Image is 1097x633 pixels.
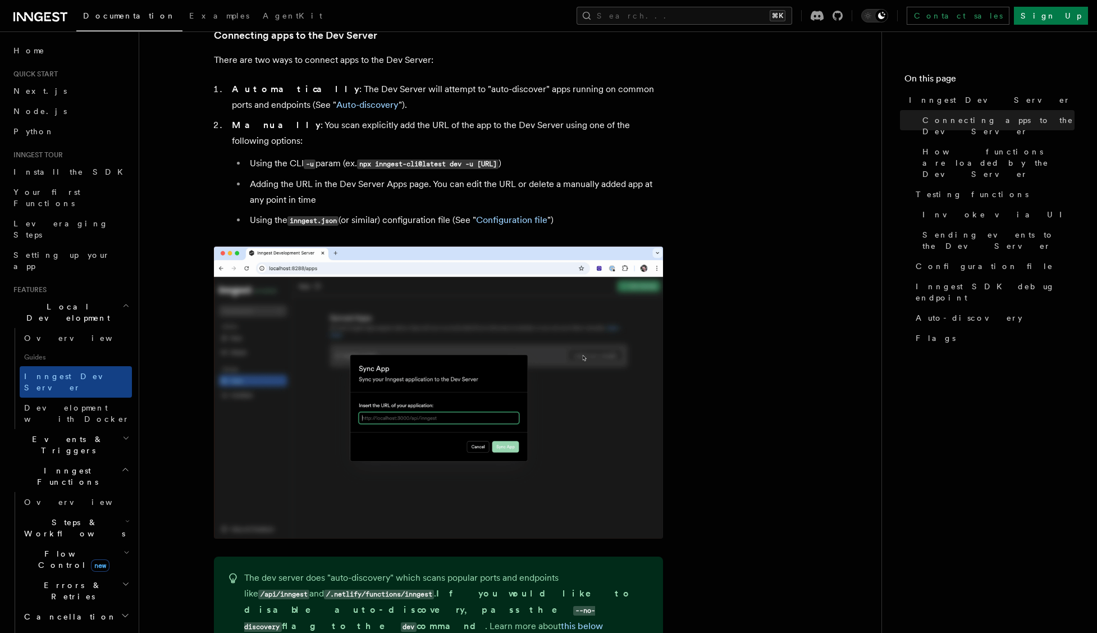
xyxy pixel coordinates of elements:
[9,182,132,213] a: Your first Functions
[13,188,80,208] span: Your first Functions
[770,10,785,21] kbd: ⌘K
[907,7,1009,25] a: Contact sales
[918,142,1075,184] a: How functions are loaded by the Dev Server
[904,72,1075,90] h4: On this page
[13,251,110,271] span: Setting up your app
[911,276,1075,308] a: Inngest SDK debug endpoint
[401,622,417,632] code: dev
[20,548,124,571] span: Flow Control
[9,429,132,461] button: Events & Triggers
[24,334,140,343] span: Overview
[13,86,67,95] span: Next.js
[916,312,1022,324] span: Auto-discovery
[228,81,663,113] li: : The Dev Server will attempt to "auto-discover" apps running on common ports and endpoints (See ...
[24,372,120,392] span: Inngest Dev Server
[9,245,132,276] a: Setting up your app
[916,281,1075,303] span: Inngest SDK debug endpoint
[9,213,132,245] a: Leveraging Steps
[918,110,1075,142] a: Connecting apps to the Dev Server
[9,328,132,429] div: Local Development
[9,301,122,324] span: Local Development
[83,11,176,20] span: Documentation
[20,611,117,622] span: Cancellation
[20,328,132,348] a: Overview
[861,9,888,22] button: Toggle dark mode
[9,465,121,488] span: Inngest Functions
[20,607,132,627] button: Cancellation
[922,115,1075,137] span: Connecting apps to the Dev Server
[9,297,132,328] button: Local Development
[922,209,1072,220] span: Invoke via UI
[324,590,434,599] code: /.netlify/functions/inngest
[9,162,132,182] a: Install the SDK
[1014,7,1088,25] a: Sign Up
[214,52,663,68] p: There are two ways to connect apps to the Dev Server:
[13,219,108,239] span: Leveraging Steps
[561,621,603,631] a: this below
[20,517,125,539] span: Steps & Workflows
[20,492,132,512] a: Overview
[20,366,132,398] a: Inngest Dev Server
[13,45,45,56] span: Home
[916,333,956,344] span: Flags
[232,120,321,130] strong: Manually
[336,99,399,110] a: Auto-discovery
[577,7,792,25] button: Search...⌘K
[214,28,377,43] a: Connecting apps to the Dev Server
[189,11,249,20] span: Examples
[9,121,132,142] a: Python
[304,160,316,169] code: -u
[9,285,47,294] span: Features
[287,216,339,226] code: inngest.json
[214,247,663,539] img: Dev Server demo manually syncing an app
[244,588,632,631] strong: If you would like to disable auto-discovery, pass the flag to the command
[182,3,256,30] a: Examples
[13,167,130,176] span: Install the SDK
[9,434,122,456] span: Events & Triggers
[916,189,1029,200] span: Testing functions
[916,261,1053,272] span: Configuration file
[911,256,1075,276] a: Configuration file
[922,229,1075,252] span: Sending events to the Dev Server
[24,498,140,507] span: Overview
[918,204,1075,225] a: Invoke via UI
[20,580,122,602] span: Errors & Retries
[20,544,132,575] button: Flow Controlnew
[13,107,67,116] span: Node.js
[91,559,109,572] span: new
[20,575,132,607] button: Errors & Retries
[258,590,309,599] code: /api/inngest
[911,184,1075,204] a: Testing functions
[357,160,499,169] code: npx inngest-cli@latest dev -u [URL]
[20,348,132,366] span: Guides
[9,40,132,61] a: Home
[9,101,132,121] a: Node.js
[256,3,329,30] a: AgentKit
[909,94,1071,106] span: Inngest Dev Server
[76,3,182,31] a: Documentation
[904,90,1075,110] a: Inngest Dev Server
[13,127,54,136] span: Python
[246,212,663,229] li: Using the (or similar) configuration file (See " ")
[9,81,132,101] a: Next.js
[20,512,132,544] button: Steps & Workflows
[476,215,547,225] a: Configuration file
[922,146,1075,180] span: How functions are loaded by the Dev Server
[246,176,663,208] li: Adding the URL in the Dev Server Apps page. You can edit the URL or delete a manually added app a...
[9,70,58,79] span: Quick start
[911,308,1075,328] a: Auto-discovery
[232,84,359,94] strong: Automatically
[228,117,663,229] li: : You scan explicitly add the URL of the app to the Dev Server using one of the following options:
[263,11,322,20] span: AgentKit
[24,403,130,423] span: Development with Docker
[9,151,63,160] span: Inngest tour
[246,156,663,172] li: Using the CLI param (ex. )
[244,606,595,632] code: --no-discovery
[918,225,1075,256] a: Sending events to the Dev Server
[9,461,132,492] button: Inngest Functions
[911,328,1075,348] a: Flags
[20,398,132,429] a: Development with Docker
